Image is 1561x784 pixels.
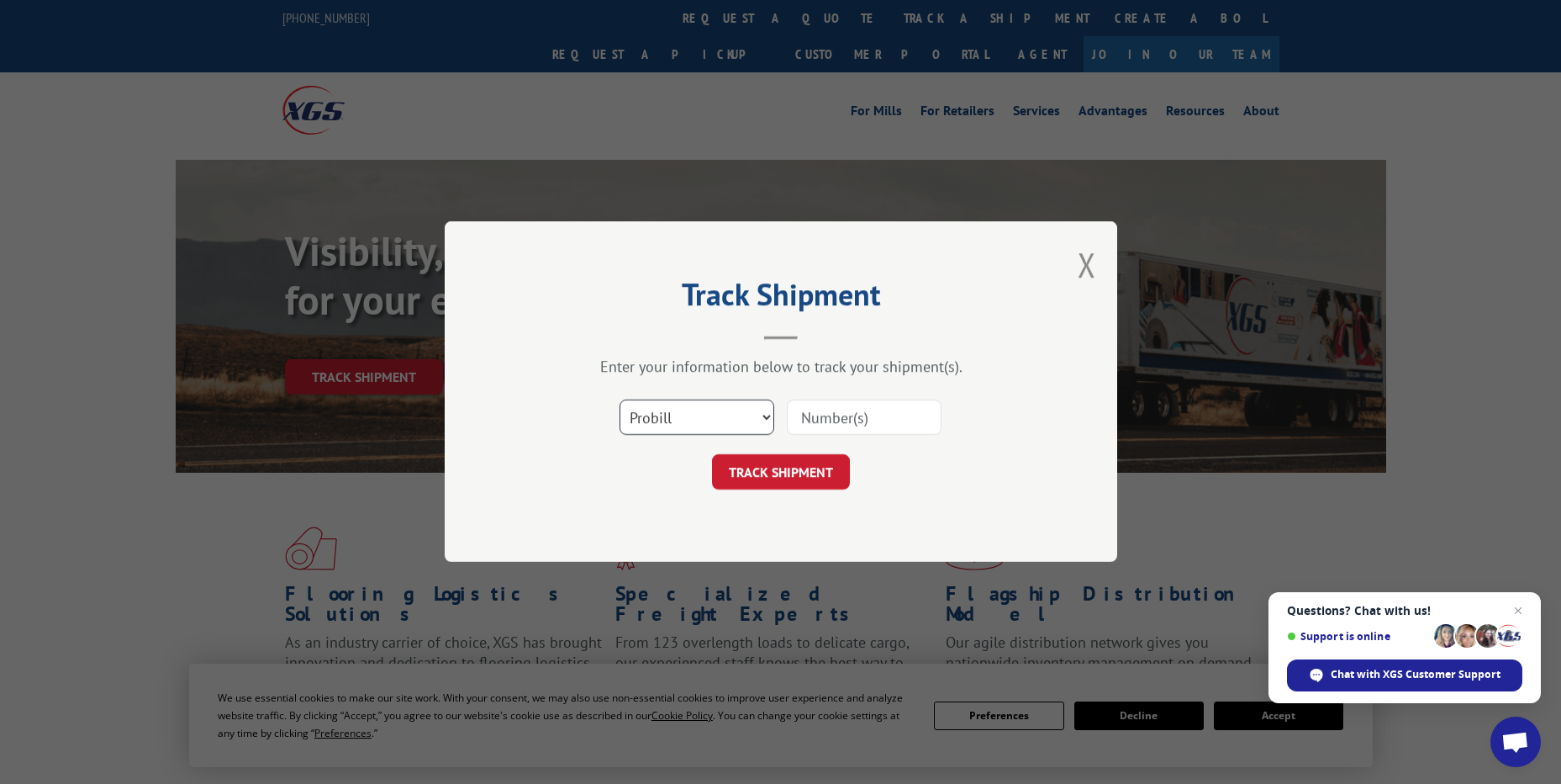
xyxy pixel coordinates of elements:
[712,455,850,490] button: TRACK SHIPMENT
[529,283,1033,315] h2: Track Shipment
[1331,667,1500,682] span: Chat with XGS Customer Support
[787,400,941,436] input: Number(s)
[1287,630,1428,643] span: Support is online
[1287,660,1522,691] span: Chat with XGS Customer Support
[529,358,1033,377] div: Enter your information below to track your shipment(s).
[1078,242,1096,287] button: Close modal
[1287,604,1522,617] span: Questions? Chat with us!
[1490,717,1541,767] a: Open chat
